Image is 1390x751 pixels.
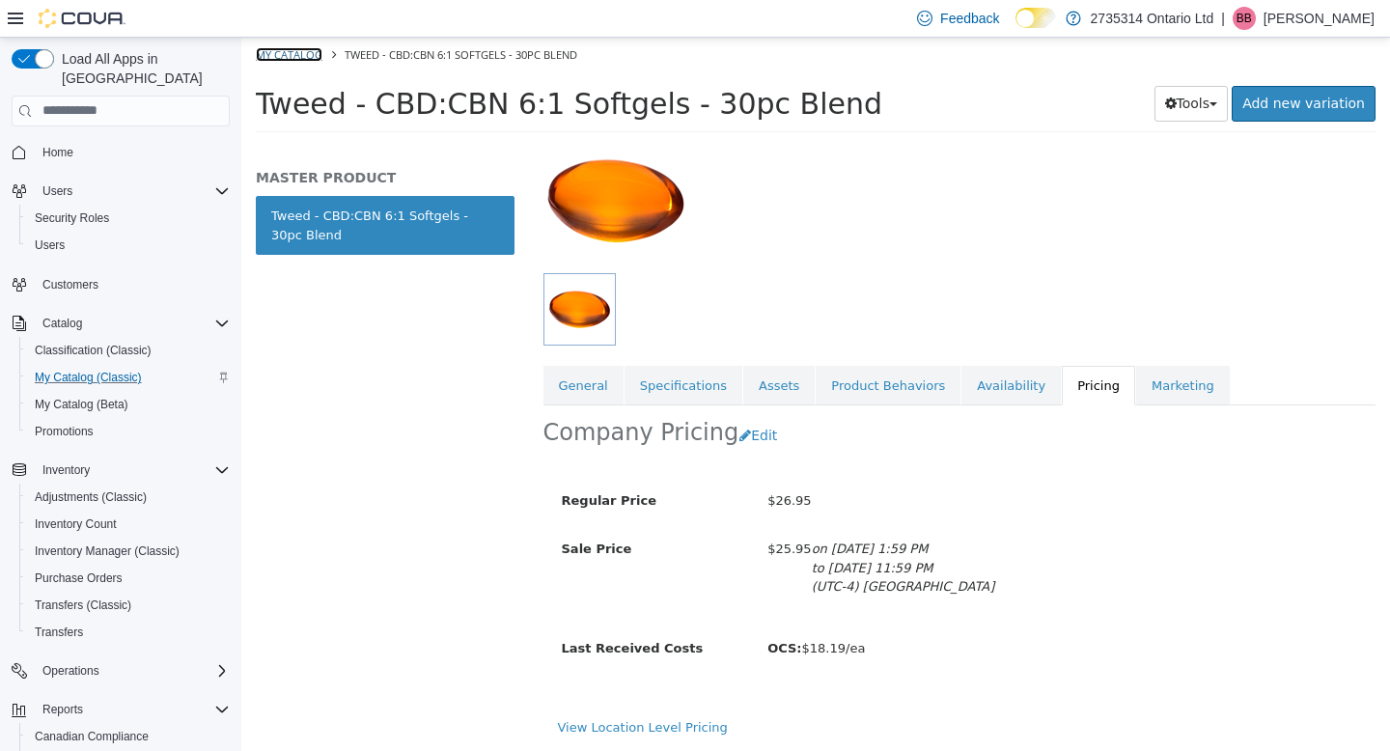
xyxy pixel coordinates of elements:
h2: Company Pricing [302,380,498,410]
span: Security Roles [35,210,109,226]
a: Add new variation [990,48,1134,84]
button: Home [4,138,237,166]
button: Catalog [35,312,90,335]
span: Classification (Classic) [27,339,230,362]
p: | [1221,7,1225,30]
button: Reports [35,698,91,721]
span: Customers [42,277,98,292]
span: Canadian Compliance [35,729,149,744]
input: Dark Mode [1015,8,1056,28]
span: Load All Apps in [GEOGRAPHIC_DATA] [54,49,230,88]
button: Inventory Manager (Classic) [19,538,237,565]
span: Transfers [27,621,230,644]
span: Sale Price [320,504,391,518]
button: Operations [35,659,107,682]
a: Specifications [383,328,501,369]
button: Users [35,180,80,203]
span: Transfers [35,625,83,640]
a: Assets [502,328,573,369]
span: Home [42,145,73,160]
span: Inventory Count [27,513,230,536]
span: Promotions [27,420,230,443]
a: Home [35,141,81,164]
span: Transfers (Classic) [27,594,230,617]
a: View Location Level Pricing [317,682,486,697]
a: My Catalog (Beta) [27,393,136,416]
span: $26.95 [526,456,570,470]
em: (UTC-4) [GEOGRAPHIC_DATA] [570,542,754,556]
a: Inventory Manager (Classic) [27,540,187,563]
button: My Catalog (Classic) [19,364,237,391]
span: Inventory Count [35,516,117,532]
span: $18.19/ea [526,603,624,618]
span: Catalog [35,312,230,335]
span: Reports [42,702,83,717]
a: Pricing [820,328,894,369]
span: Feedback [940,9,999,28]
div: Brodie Baker [1233,7,1256,30]
span: My Catalog (Classic) [35,370,142,385]
span: Adjustments (Classic) [27,486,230,509]
button: Canadian Compliance [19,723,237,750]
span: Catalog [42,316,82,331]
em: on [DATE] 1:59 PM [570,504,687,518]
button: Reports [4,696,237,723]
a: General [302,328,382,369]
a: Transfers (Classic) [27,594,139,617]
span: Classification (Classic) [35,343,152,358]
a: Availability [720,328,820,369]
img: Cova [39,9,125,28]
span: Inventory [35,459,230,482]
span: Promotions [35,424,94,439]
img: 150 [302,91,447,236]
a: Adjustments (Classic) [27,486,154,509]
a: Security Roles [27,207,117,230]
button: Edit [497,380,546,416]
button: Adjustments (Classic) [19,484,237,511]
span: My Catalog (Beta) [27,393,230,416]
a: Customers [35,273,106,296]
h5: MASTER PRODUCT [14,131,273,149]
button: Transfers [19,619,237,646]
span: Canadian Compliance [27,725,230,748]
a: Tweed - CBD:CBN 6:1 Softgels - 30pc Blend [14,158,273,217]
span: Purchase Orders [35,570,123,586]
a: My Catalog (Classic) [27,366,150,389]
a: My Catalog [14,10,81,24]
button: Operations [4,657,237,684]
span: Inventory Manager (Classic) [35,543,180,559]
span: Reports [35,698,230,721]
span: Customers [35,272,230,296]
button: Inventory Count [19,511,237,538]
span: My Catalog (Classic) [27,366,230,389]
button: Users [4,178,237,205]
a: Inventory Count [27,513,125,536]
span: My Catalog (Beta) [35,397,128,412]
button: Promotions [19,418,237,445]
em: to [DATE] 11:59 PM [570,523,692,538]
a: Users [27,234,72,257]
button: Inventory [4,457,237,484]
p: [PERSON_NAME] [1264,7,1375,30]
span: Home [35,140,230,164]
button: Tools [913,48,987,84]
button: My Catalog (Beta) [19,391,237,418]
button: Security Roles [19,205,237,232]
span: Dark Mode [1015,28,1016,29]
span: Users [27,234,230,257]
p: 2735314 Ontario Ltd [1091,7,1214,30]
span: Transfers (Classic) [35,598,131,613]
a: Transfers [27,621,91,644]
span: Users [35,237,65,253]
a: Promotions [27,420,101,443]
a: Product Behaviors [574,328,719,369]
button: Users [19,232,237,259]
span: BB [1237,7,1252,30]
button: Customers [4,270,237,298]
span: Adjustments (Classic) [35,489,147,505]
span: Inventory [42,462,90,478]
button: Transfers (Classic) [19,592,237,619]
span: Purchase Orders [27,567,230,590]
span: Security Roles [27,207,230,230]
span: Last Received Costs [320,603,462,618]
